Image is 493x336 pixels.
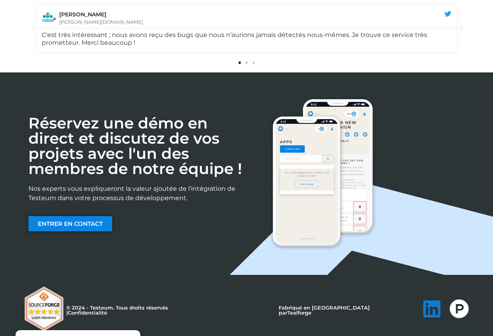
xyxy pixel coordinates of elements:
[28,25,36,32] div: Diapositive précédente
[42,11,56,25] img: Kévin
[269,96,377,252] img: Maquettes d'appareils de section d'appel à l'action
[279,304,370,316] font: Fabriqué en [GEOGRAPHIC_DATA] par
[239,62,241,64] span: Go to slide 1
[35,4,458,69] div: Diapositives
[246,62,248,64] span: Go to slide 2
[28,216,112,231] a: ENTRER EN CONTACT
[36,5,457,29] a: Kévin [PERSON_NAME][PERSON_NAME][DOMAIN_NAME] En savoir plus
[445,11,451,26] div: En savoir plus
[38,220,103,227] font: ENTRER EN CONTACT
[35,4,458,53] div: 1 / 3
[28,114,242,178] font: Réservez une démo en direct et discutez de vos projets avec l'un des membres de notre équipe !
[287,310,311,316] a: Tealforge
[59,11,106,18] font: [PERSON_NAME]
[59,19,143,25] font: [PERSON_NAME][DOMAIN_NAME]
[68,310,107,316] a: Confidentialité
[253,62,255,64] span: Go to slide 3
[42,31,427,46] font: C'est très intéressant ; nous avons reçu des bugs que nous n'aurions jamais détectés nous-mêmes. ...
[28,185,235,202] font: Nos experts vous expliqueront la valeur ajoutée de l'intégration de Testeum dans votre processus ...
[457,25,465,32] div: Diapositive suivante
[66,304,168,316] font: © 2024 - Testeum. Tous droits réservés |
[25,287,64,331] img: Avis sur Testeum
